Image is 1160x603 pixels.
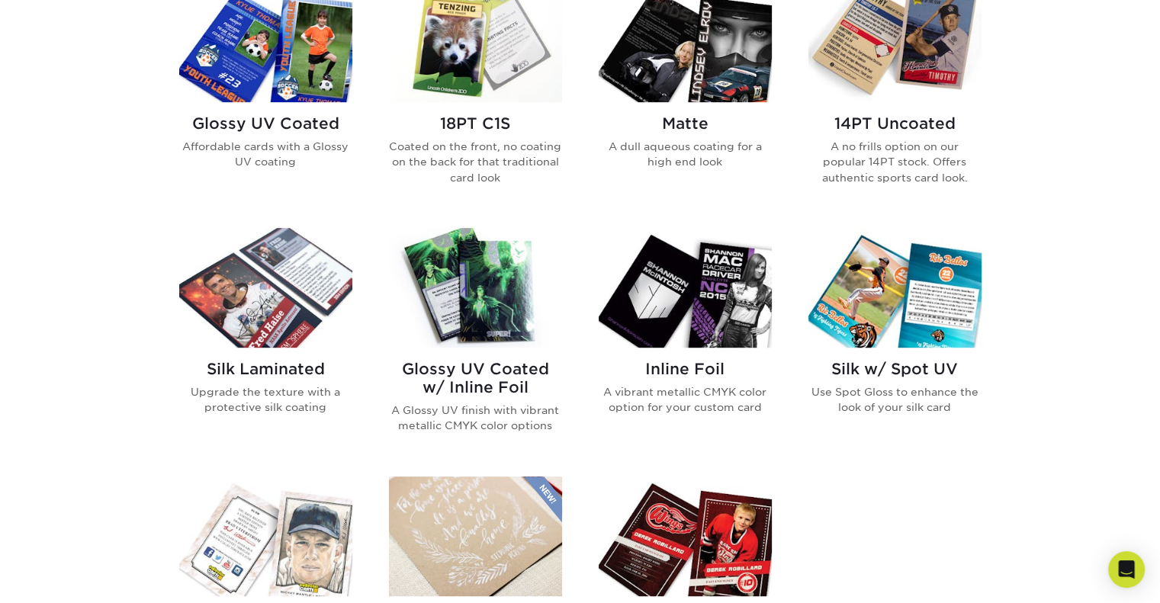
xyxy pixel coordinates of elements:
img: Uncoated Linen Trading Cards [179,476,352,596]
img: Silk Laminated Trading Cards [179,228,352,348]
a: Glossy UV Coated w/ Inline Foil Trading Cards Glossy UV Coated w/ Inline Foil A Glossy UV finish ... [389,228,562,458]
p: A no frills option on our popular 14PT stock. Offers authentic sports card look. [808,139,982,185]
img: New Product [524,476,562,522]
p: A vibrant metallic CMYK color option for your custom card [599,384,772,415]
img: Glossy UV Coated w/ Inline Foil Trading Cards [389,228,562,348]
img: Inline Foil Trading Cards [599,228,772,348]
img: 18PT French Kraft Trading Cards [389,476,562,596]
p: Upgrade the texture with a protective silk coating [179,384,352,415]
h2: Silk w/ Spot UV [808,360,982,378]
h2: 14PT Uncoated [808,114,982,133]
h2: Glossy UV Coated [179,114,352,133]
img: Silk w/ Spot UV Trading Cards [808,228,982,348]
h2: Glossy UV Coated w/ Inline Foil [389,360,562,396]
h2: 18PT C1S [389,114,562,133]
a: Silk Laminated Trading Cards Silk Laminated Upgrade the texture with a protective silk coating [179,228,352,458]
h2: Silk Laminated [179,360,352,378]
p: Use Spot Gloss to enhance the look of your silk card [808,384,982,415]
div: Open Intercom Messenger [1108,551,1145,588]
img: ModCard™ Trading Cards [599,476,772,596]
p: A Glossy UV finish with vibrant metallic CMYK color options [389,403,562,434]
a: Inline Foil Trading Cards Inline Foil A vibrant metallic CMYK color option for your custom card [599,228,772,458]
h2: Inline Foil [599,360,772,378]
p: A dull aqueous coating for a high end look [599,139,772,170]
p: Affordable cards with a Glossy UV coating [179,139,352,170]
h2: Matte [599,114,772,133]
a: Silk w/ Spot UV Trading Cards Silk w/ Spot UV Use Spot Gloss to enhance the look of your silk card [808,228,982,458]
p: Coated on the front, no coating on the back for that traditional card look [389,139,562,185]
